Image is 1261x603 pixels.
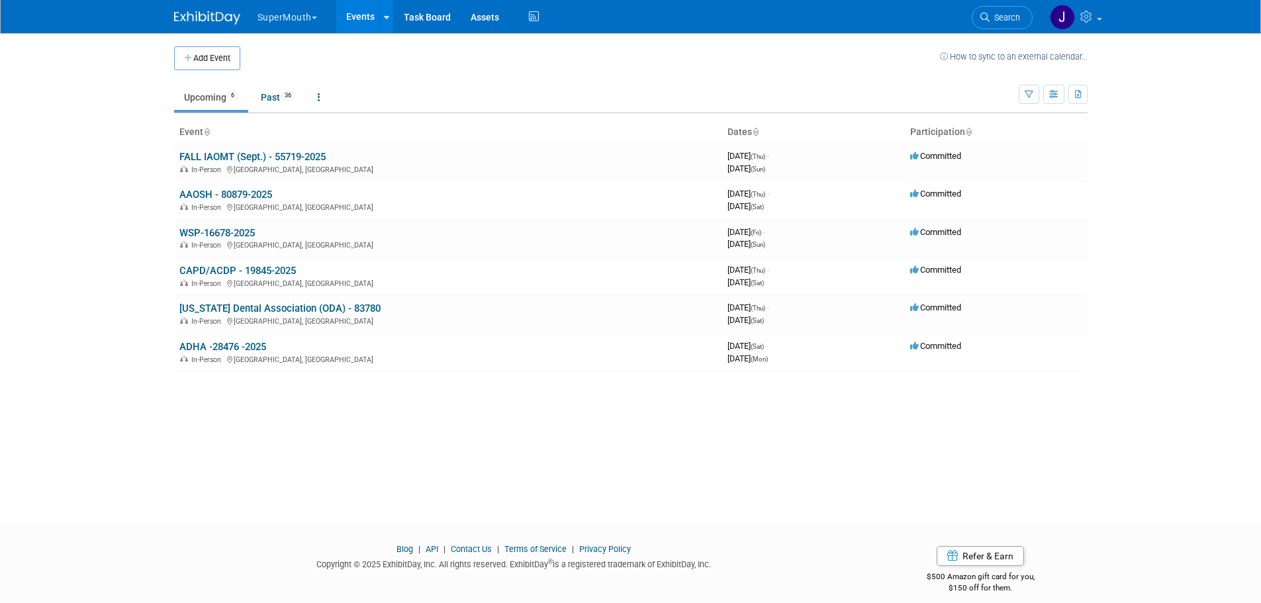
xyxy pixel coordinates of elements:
[910,265,961,275] span: Committed
[451,544,492,554] a: Contact Us
[440,544,449,554] span: |
[397,544,413,554] a: Blog
[179,163,717,174] div: [GEOGRAPHIC_DATA], [GEOGRAPHIC_DATA]
[727,163,765,173] span: [DATE]
[179,239,717,250] div: [GEOGRAPHIC_DATA], [GEOGRAPHIC_DATA]
[174,555,855,571] div: Copyright © 2025 ExhibitDay, Inc. All rights reserved. ExhibitDay is a registered trademark of Ex...
[874,582,1088,594] div: $150 off for them.
[727,265,769,275] span: [DATE]
[191,279,225,288] span: In-Person
[494,544,502,554] span: |
[722,121,905,144] th: Dates
[179,151,326,163] a: FALL IAOMT (Sept.) - 55719-2025
[990,13,1020,23] span: Search
[727,189,769,199] span: [DATE]
[191,203,225,212] span: In-Person
[426,544,438,554] a: API
[180,165,188,172] img: In-Person Event
[281,91,295,101] span: 36
[251,85,305,110] a: Past36
[174,11,240,24] img: ExhibitDay
[751,279,764,287] span: (Sat)
[751,241,765,248] span: (Sun)
[727,201,764,211] span: [DATE]
[965,126,972,137] a: Sort by Participation Type
[905,121,1088,144] th: Participation
[767,302,769,312] span: -
[548,558,553,565] sup: ®
[180,279,188,286] img: In-Person Event
[767,265,769,275] span: -
[179,265,296,277] a: CAPD/ACDP - 19845-2025
[180,203,188,210] img: In-Person Event
[191,355,225,364] span: In-Person
[727,302,769,312] span: [DATE]
[972,6,1033,29] a: Search
[910,151,961,161] span: Committed
[751,203,764,210] span: (Sat)
[179,277,717,288] div: [GEOGRAPHIC_DATA], [GEOGRAPHIC_DATA]
[751,229,761,236] span: (Fri)
[180,241,188,248] img: In-Person Event
[179,302,381,314] a: [US_STATE] Dental Association (ODA) - 83780
[727,239,765,249] span: [DATE]
[910,227,961,237] span: Committed
[727,151,769,161] span: [DATE]
[727,227,765,237] span: [DATE]
[766,341,768,351] span: -
[751,153,765,160] span: (Thu)
[179,227,255,239] a: WSP-16678-2025
[940,52,1088,62] a: How to sync to an external calendar...
[179,341,266,353] a: ADHA -28476 -2025
[179,189,272,201] a: AAOSH - 80879-2025
[752,126,759,137] a: Sort by Start Date
[751,165,765,173] span: (Sun)
[180,317,188,324] img: In-Person Event
[191,317,225,326] span: In-Person
[179,353,717,364] div: [GEOGRAPHIC_DATA], [GEOGRAPHIC_DATA]
[180,355,188,362] img: In-Person Event
[937,546,1024,566] a: Refer & Earn
[203,126,210,137] a: Sort by Event Name
[751,343,764,350] span: (Sat)
[179,201,717,212] div: [GEOGRAPHIC_DATA], [GEOGRAPHIC_DATA]
[751,355,768,363] span: (Mon)
[910,189,961,199] span: Committed
[174,85,248,110] a: Upcoming6
[727,315,764,325] span: [DATE]
[174,121,722,144] th: Event
[767,189,769,199] span: -
[1050,5,1075,30] img: John Pennabaker
[569,544,577,554] span: |
[227,91,238,101] span: 6
[727,277,764,287] span: [DATE]
[874,563,1088,593] div: $500 Amazon gift card for you,
[191,241,225,250] span: In-Person
[579,544,631,554] a: Privacy Policy
[751,191,765,198] span: (Thu)
[179,315,717,326] div: [GEOGRAPHIC_DATA], [GEOGRAPHIC_DATA]
[415,544,424,554] span: |
[763,227,765,237] span: -
[751,304,765,312] span: (Thu)
[727,353,768,363] span: [DATE]
[727,341,768,351] span: [DATE]
[910,302,961,312] span: Committed
[191,165,225,174] span: In-Person
[767,151,769,161] span: -
[174,46,240,70] button: Add Event
[751,317,764,324] span: (Sat)
[504,544,567,554] a: Terms of Service
[910,341,961,351] span: Committed
[751,267,765,274] span: (Thu)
